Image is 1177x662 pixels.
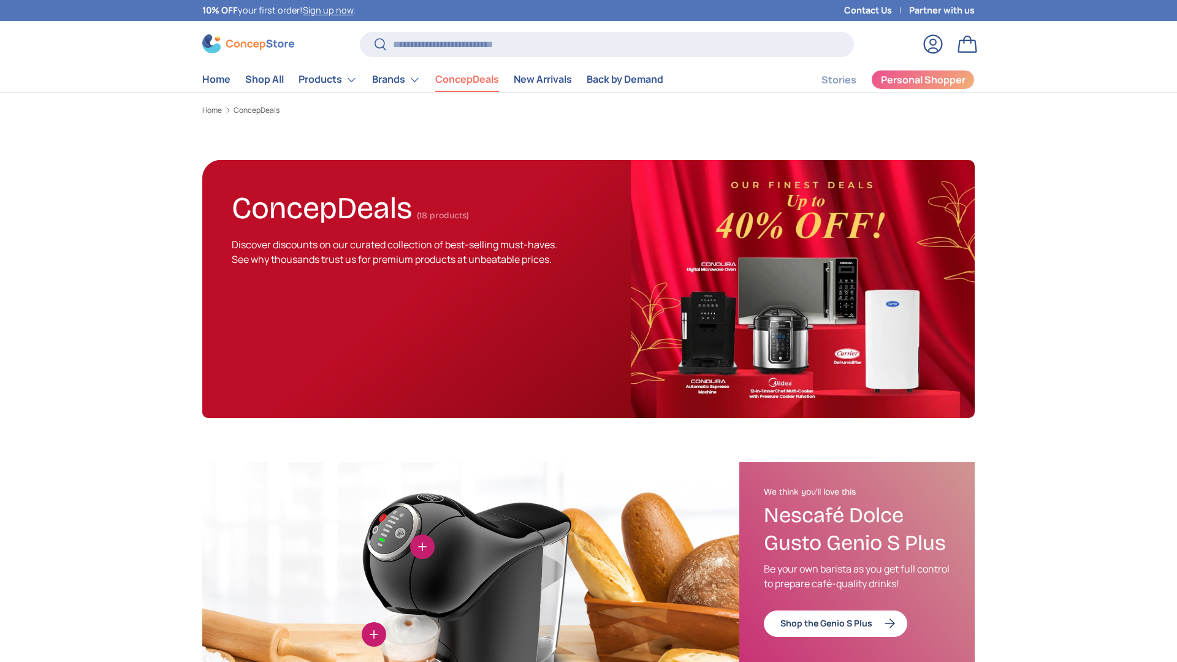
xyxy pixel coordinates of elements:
a: Shop All [245,67,284,91]
span: Discover discounts on our curated collection of best-selling must-haves. See why thousands trust ... [232,238,557,266]
a: Stories [821,68,856,92]
a: Shop the Genio S Plus [764,611,907,637]
p: your first order! . [202,4,356,17]
h2: We think you'll love this [764,487,950,498]
a: Products [299,67,357,92]
nav: Primary [202,67,663,92]
img: ConcepDeals [631,160,975,418]
a: Personal Shopper [871,70,975,89]
nav: Secondary [792,67,975,92]
a: Back by Demand [587,67,663,91]
summary: Products [291,67,365,92]
a: Brands [372,67,421,92]
a: ConcepDeals [435,67,499,91]
span: Personal Shopper [881,75,966,85]
strong: 10% OFF [202,4,238,16]
img: ConcepStore [202,34,294,53]
h1: ConcepDeals [232,185,412,226]
a: Home [202,107,222,114]
span: (18 products) [417,210,469,221]
summary: Brands [365,67,428,92]
p: Be your own barista as you get full control to prepare café-quality drinks! [764,561,950,591]
a: ConcepDeals [234,107,280,114]
a: Contact Us [844,4,909,17]
h3: Nescafé Dolce Gusto Genio S Plus [764,502,950,557]
nav: Breadcrumbs [202,105,975,116]
a: Partner with us [909,4,975,17]
a: Sign up now [303,4,353,16]
a: New Arrivals [514,67,572,91]
a: Home [202,67,230,91]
